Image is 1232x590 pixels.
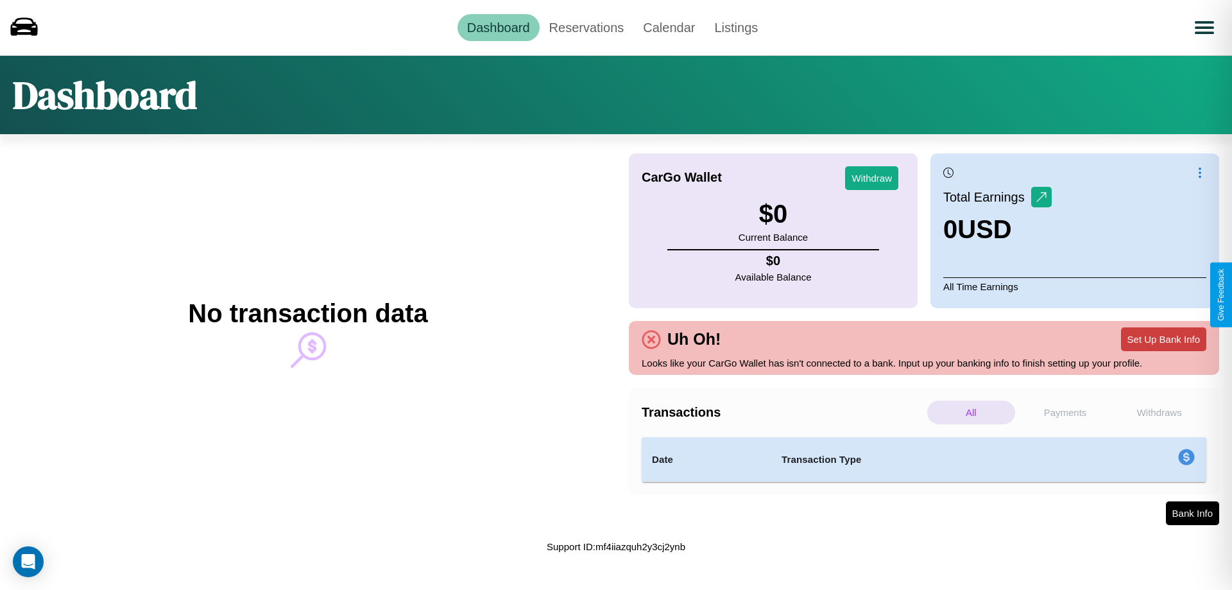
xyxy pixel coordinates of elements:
[739,229,808,246] p: Current Balance
[1115,401,1203,424] p: Withdraws
[705,14,767,41] a: Listings
[540,14,634,41] a: Reservations
[1166,501,1219,525] button: Bank Info
[661,330,727,349] h4: Uh Oh!
[943,277,1206,295] p: All Time Earnings
[1022,401,1109,424] p: Payments
[458,14,540,41] a: Dashboard
[927,401,1015,424] p: All
[642,405,924,420] h4: Transactions
[13,546,44,577] div: Open Intercom Messenger
[845,166,898,190] button: Withdraw
[943,215,1052,244] h3: 0 USD
[1186,10,1222,46] button: Open menu
[642,437,1206,482] table: simple table
[782,452,1073,467] h4: Transaction Type
[547,538,685,555] p: Support ID: mf4iiazquh2y3cj2ynb
[739,200,808,229] h3: $ 0
[735,268,812,286] p: Available Balance
[642,170,722,185] h4: CarGo Wallet
[1217,269,1226,321] div: Give Feedback
[642,354,1206,372] p: Looks like your CarGo Wallet has isn't connected to a bank. Input up your banking info to finish ...
[1121,327,1206,351] button: Set Up Bank Info
[943,186,1031,209] p: Total Earnings
[652,452,761,467] h4: Date
[13,69,197,121] h1: Dashboard
[188,299,427,328] h2: No transaction data
[633,14,705,41] a: Calendar
[735,254,812,268] h4: $ 0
